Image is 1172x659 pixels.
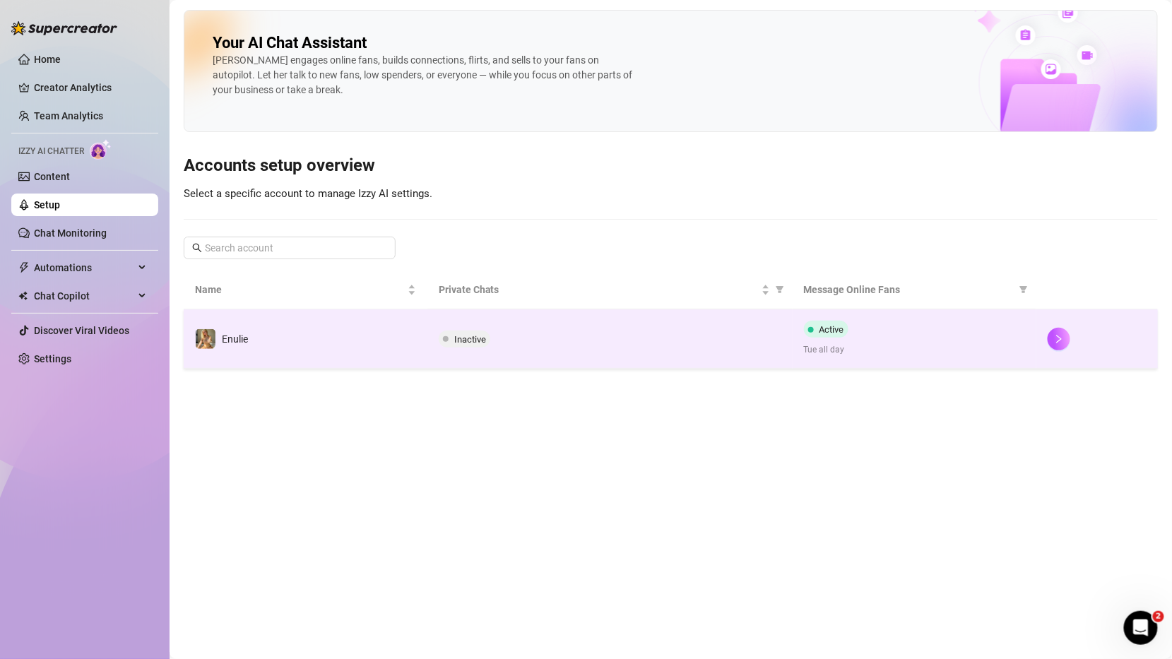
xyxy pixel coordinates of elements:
span: thunderbolt [18,262,30,273]
th: Private Chats [427,271,793,309]
div: [PERSON_NAME] engages online fans, builds connections, flirts, and sells to your fans on autopilo... [213,53,637,97]
span: Chat Copilot [34,285,134,307]
a: Team Analytics [34,110,103,121]
a: Settings [34,353,71,364]
span: Message Online Fans [804,282,1014,297]
img: AI Chatter [90,139,112,160]
img: Chat Copilot [18,291,28,301]
h3: Accounts setup overview [184,155,1158,177]
span: search [192,243,202,253]
span: Izzy AI Chatter [18,145,84,158]
a: Setup [34,199,60,210]
img: logo-BBDzfeDw.svg [11,21,117,35]
span: 2 [1153,611,1164,622]
a: Discover Viral Videos [34,325,129,336]
span: right [1054,334,1064,344]
span: Select a specific account to manage Izzy AI settings. [184,187,432,200]
th: Name [184,271,427,309]
a: Creator Analytics [34,76,147,99]
a: Home [34,54,61,65]
span: filter [1019,285,1028,294]
span: Active [819,324,844,335]
span: Name [195,282,405,297]
span: Tue all day [804,343,1025,357]
button: right [1048,328,1070,350]
a: Chat Monitoring [34,227,107,239]
span: filter [776,285,784,294]
span: Automations [34,256,134,279]
span: filter [1017,279,1031,300]
a: Content [34,171,70,182]
span: Private Chats [439,282,759,297]
img: Enulie [196,329,215,349]
span: filter [773,279,787,300]
iframe: Intercom live chat [1124,611,1158,645]
span: Inactive [454,334,486,345]
input: Search account [205,240,376,256]
h2: Your AI Chat Assistant [213,33,367,53]
span: Enulie [222,333,248,345]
